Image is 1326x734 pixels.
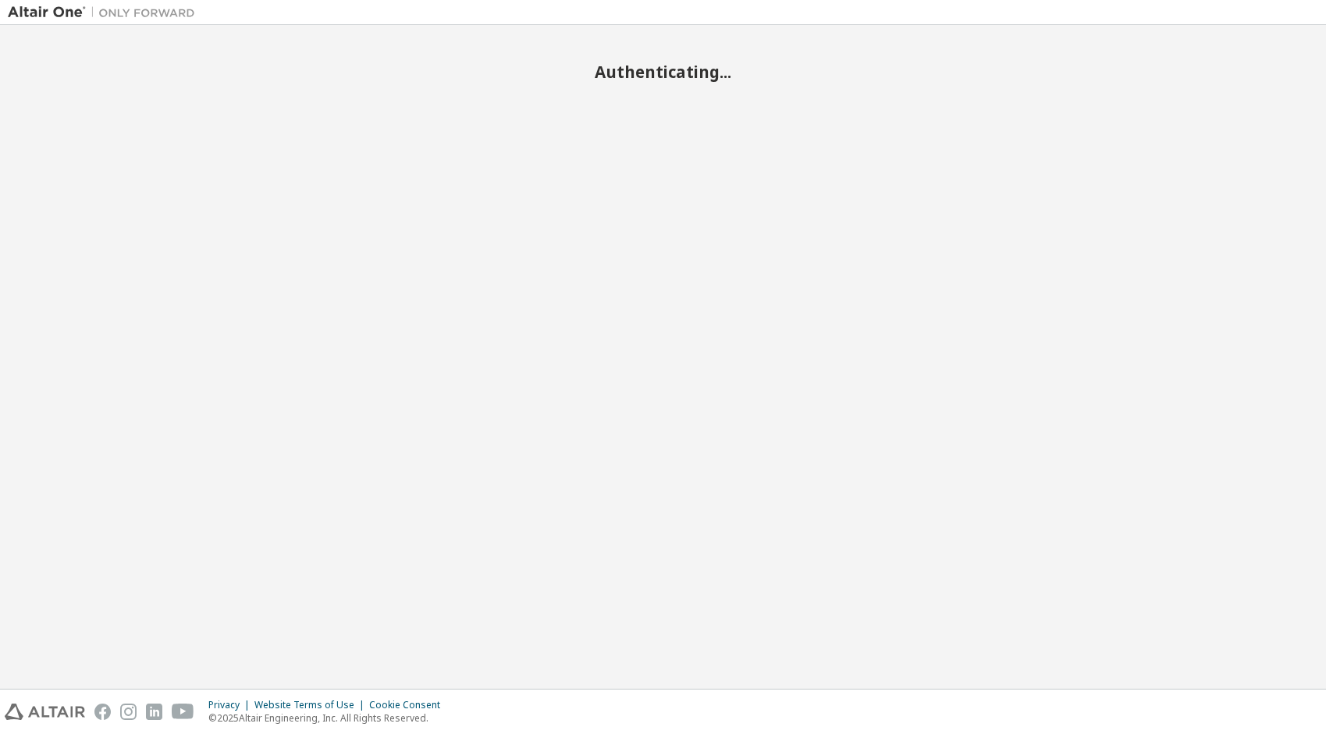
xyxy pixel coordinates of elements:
[146,704,162,720] img: linkedin.svg
[5,704,85,720] img: altair_logo.svg
[254,699,369,711] div: Website Terms of Use
[172,704,194,720] img: youtube.svg
[369,699,450,711] div: Cookie Consent
[120,704,137,720] img: instagram.svg
[208,711,450,725] p: © 2025 Altair Engineering, Inc. All Rights Reserved.
[8,62,1318,82] h2: Authenticating...
[94,704,111,720] img: facebook.svg
[208,699,254,711] div: Privacy
[8,5,203,20] img: Altair One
